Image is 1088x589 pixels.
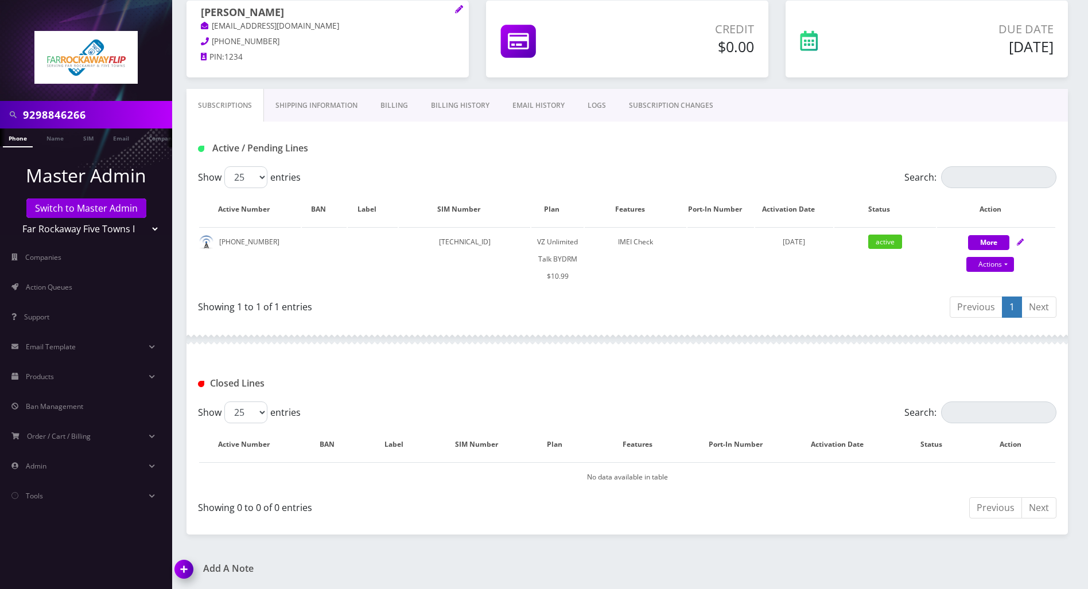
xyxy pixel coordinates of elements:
[27,431,91,441] span: Order / Cart / Billing
[26,401,83,411] span: Ban Management
[26,372,54,381] span: Products
[24,312,49,322] span: Support
[224,52,243,62] span: 1234
[26,198,146,218] a: Switch to Master Admin
[969,497,1022,518] a: Previous
[212,36,279,46] span: [PHONE_NUMBER]
[531,193,584,226] th: Plan: activate to sort column ascending
[531,227,584,291] td: VZ Unlimited Talk BYDRM $10.99
[25,252,61,262] span: Companies
[3,128,33,147] a: Phone
[348,193,398,226] th: Label: activate to sort column ascending
[365,428,435,461] th: Label: activate to sort column ascending
[950,297,1002,318] a: Previous
[26,461,46,471] span: Admin
[937,193,1055,226] th: Action: activate to sort column ascending
[783,237,805,247] span: [DATE]
[941,401,1056,423] input: Search:
[1021,297,1056,318] a: Next
[199,462,1055,492] td: No data available in table
[890,21,1054,38] p: Due Date
[201,52,224,63] a: PIN:
[695,428,788,461] th: Port-In Number: activate to sort column ascending
[26,491,43,501] span: Tools
[613,21,754,38] p: Credit
[77,128,99,146] a: SIM
[198,143,473,154] h1: Active / Pending Lines
[576,89,617,122] a: LOGS
[224,166,267,188] select: Showentries
[399,193,530,226] th: SIM Number: activate to sort column ascending
[755,193,833,226] th: Activation Date: activate to sort column ascending
[868,235,902,249] span: active
[198,401,301,423] label: Show entries
[198,496,619,514] div: Showing 0 to 0 of 0 entries
[530,428,592,461] th: Plan: activate to sort column ascending
[198,378,473,389] h1: Closed Lines
[904,401,1056,423] label: Search:
[593,428,694,461] th: Features: activate to sort column ascending
[1002,297,1022,318] a: 1
[186,89,264,122] a: Subscriptions
[904,166,1056,188] label: Search:
[198,295,619,314] div: Showing 1 to 1 of 1 entries
[26,282,72,292] span: Action Queues
[789,428,897,461] th: Activation Date: activate to sort column ascending
[585,193,686,226] th: Features: activate to sort column ascending
[198,381,204,387] img: Closed Lines
[201,21,339,32] a: [EMAIL_ADDRESS][DOMAIN_NAME]
[41,128,69,146] a: Name
[224,401,267,423] select: Showentries
[143,128,181,146] a: Company
[1021,497,1056,518] a: Next
[26,342,76,352] span: Email Template
[899,428,977,461] th: Status: activate to sort column ascending
[199,235,213,249] img: default.png
[966,257,1014,272] a: Actions
[617,89,725,122] a: SUBSCRIPTION CHANGES
[199,227,301,291] td: [PHONE_NUMBER]
[501,89,576,122] a: EMAIL HISTORY
[302,193,347,226] th: BAN: activate to sort column ascending
[977,428,1055,461] th: Action : activate to sort column ascending
[199,193,301,226] th: Active Number: activate to sort column ascending
[302,428,364,461] th: BAN: activate to sort column ascending
[198,166,301,188] label: Show entries
[107,128,135,146] a: Email
[201,6,454,20] h1: [PERSON_NAME]
[585,233,686,251] div: IMEI Check
[419,89,501,122] a: Billing History
[687,193,754,226] th: Port-In Number: activate to sort column ascending
[941,166,1056,188] input: Search:
[369,89,419,122] a: Billing
[199,428,301,461] th: Active Number: activate to sort column descending
[968,235,1009,250] button: More
[834,193,936,226] th: Status: activate to sort column ascending
[399,227,530,291] td: [TECHNICAL_ID]
[175,563,619,574] a: Add A Note
[436,428,529,461] th: SIM Number: activate to sort column ascending
[264,89,369,122] a: Shipping Information
[23,104,169,126] input: Search in Company
[613,38,754,55] h5: $0.00
[198,146,204,152] img: Active / Pending Lines
[890,38,1054,55] h5: [DATE]
[34,31,138,84] img: Far Rockaway Five Towns Flip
